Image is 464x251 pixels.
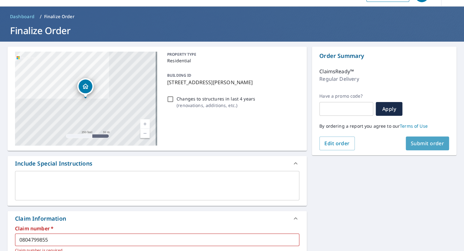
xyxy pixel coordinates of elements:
label: Have a promo code? [319,93,373,99]
span: Dashboard [10,13,35,20]
span: Submit order [411,140,444,147]
a: Current Level 17, Zoom Out [140,129,150,138]
label: Claim number [15,226,299,231]
li: / [40,13,42,20]
div: Claim Information [15,214,66,223]
div: Dropped pin, building 1, Residential property, 2506 Frances Ave Saint Louis, MO 63114 [77,78,94,98]
p: [STREET_ADDRESS][PERSON_NAME] [167,79,297,86]
nav: breadcrumb [8,12,456,22]
p: ( renovations, additions, etc. ) [177,102,255,109]
button: Submit order [406,136,449,150]
div: Claim Information [8,211,307,226]
p: By ordering a report you agree to our [319,123,449,129]
a: Current Level 17, Zoom In [140,119,150,129]
p: Order Summary [319,52,449,60]
button: Edit order [319,136,355,150]
h1: Finalize Order [8,24,456,37]
p: ClaimsReady™ [319,68,354,75]
a: Terms of Use [400,123,428,129]
p: PROPERTY TYPE [167,52,297,57]
p: Residential [167,57,297,64]
span: Edit order [324,140,350,147]
p: Regular Delivery [319,75,359,83]
a: Dashboard [8,12,37,22]
button: Apply [376,102,402,116]
div: Include Special Instructions [15,159,92,168]
p: BUILDING ID [167,73,191,78]
p: Changes to structures in last 4 years [177,95,255,102]
p: Finalize Order [44,13,75,20]
div: Include Special Instructions [8,156,307,171]
span: Apply [381,105,397,112]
